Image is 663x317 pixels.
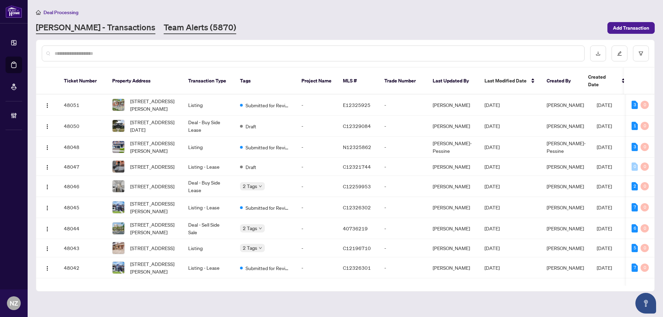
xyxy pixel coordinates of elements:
td: [PERSON_NAME] [427,176,479,197]
td: - [379,158,427,176]
div: 0 [632,162,638,171]
span: [DATE] [484,245,500,251]
div: 3 [632,143,638,151]
span: 2 Tags [243,224,257,232]
td: - [296,176,337,197]
td: - [296,95,337,116]
span: filter [638,51,643,56]
div: 5 [632,244,638,252]
span: [DATE] [484,123,500,129]
span: [DATE] [484,144,500,150]
td: [PERSON_NAME] [427,158,479,176]
div: 0 [641,224,649,232]
img: Logo [45,145,50,150]
button: Logo [42,99,53,110]
span: [PERSON_NAME] [547,164,584,170]
td: - [379,95,427,116]
img: thumbnail-img [113,120,124,132]
a: [PERSON_NAME] - Transactions [36,22,155,34]
span: C12326302 [343,204,371,210]
div: 0 [641,244,649,252]
span: [PERSON_NAME] [547,204,584,210]
td: - [379,137,427,158]
td: [PERSON_NAME] [427,257,479,278]
img: thumbnail-img [113,99,124,111]
img: Logo [45,205,50,211]
span: down [259,246,262,250]
div: 3 [632,101,638,109]
td: Listing - Lease [183,158,234,176]
td: - [379,218,427,239]
div: 1 [632,122,638,130]
td: Listing - Lease [183,197,234,218]
span: [DATE] [597,144,612,150]
td: - [296,158,337,176]
th: Transaction Type [183,68,234,95]
td: - [379,257,427,278]
td: 48046 [58,176,107,197]
span: 40736219 [343,225,368,231]
button: Logo [42,242,53,254]
span: Submitted for Review [246,101,290,109]
button: Logo [42,202,53,213]
button: edit [612,46,627,61]
span: [DATE] [597,265,612,271]
img: logo [6,5,22,18]
div: 0 [641,143,649,151]
img: thumbnail-img [113,201,124,213]
div: 0 [641,162,649,171]
span: [DATE] [484,265,500,271]
span: [PERSON_NAME] [547,123,584,129]
button: Logo [42,181,53,192]
td: [PERSON_NAME] [427,218,479,239]
span: [DATE] [484,102,500,108]
div: 0 [641,182,649,190]
span: [DATE] [597,164,612,170]
td: - [296,218,337,239]
a: Team Alerts (5870) [164,22,236,34]
th: Last Modified Date [479,68,541,95]
span: Draft [246,163,256,171]
td: Listing - Lease [183,257,234,278]
div: 0 [641,101,649,109]
td: [PERSON_NAME] [427,239,479,257]
th: Property Address [107,68,183,95]
span: E12325925 [343,102,371,108]
span: 2 Tags [243,244,257,252]
td: - [296,116,337,137]
th: Created By [541,68,583,95]
td: 48042 [58,257,107,278]
span: [STREET_ADDRESS][PERSON_NAME] [130,221,177,236]
img: Logo [45,246,50,251]
div: 7 [632,264,638,272]
td: Deal - Buy Side Lease [183,116,234,137]
span: [DATE] [484,204,500,210]
span: down [259,227,262,230]
button: download [590,46,606,61]
img: thumbnail-img [113,161,124,172]
td: - [296,197,337,218]
span: [STREET_ADDRESS][PERSON_NAME] [130,139,177,155]
td: - [296,137,337,158]
td: 48043 [58,239,107,257]
img: Logo [45,103,50,108]
img: thumbnail-img [113,242,124,254]
span: [DATE] [597,183,612,189]
td: Listing [183,137,234,158]
img: thumbnail-img [113,180,124,192]
span: Submitted for Review [246,264,290,272]
span: C12329084 [343,123,371,129]
div: 6 [632,224,638,232]
span: [STREET_ADDRESS] [130,244,174,252]
td: - [296,257,337,278]
span: [STREET_ADDRESS][DATE] [130,118,177,133]
span: [STREET_ADDRESS] [130,163,174,170]
td: [PERSON_NAME] [427,197,479,218]
span: Last Modified Date [484,77,527,85]
span: edit [617,51,622,56]
span: NZ [10,298,18,308]
span: [PERSON_NAME]-Pessine [547,140,586,154]
td: Deal - Buy Side Lease [183,176,234,197]
span: Submitted for Review [246,143,290,151]
div: 0 [641,264,649,272]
